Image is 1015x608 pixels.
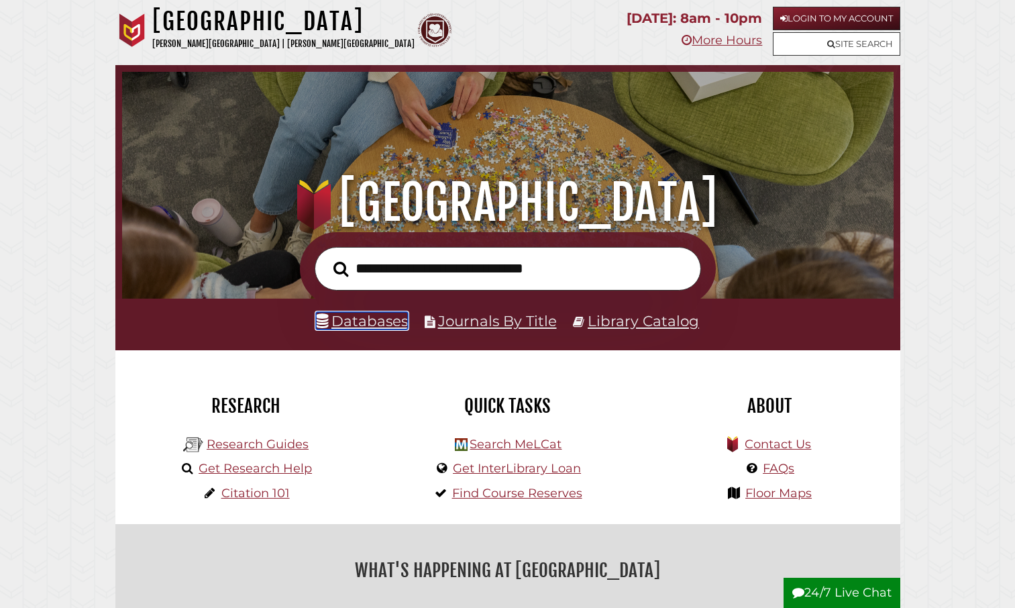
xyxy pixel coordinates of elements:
[418,13,451,47] img: Calvin Theological Seminary
[763,461,794,476] a: FAQs
[452,486,582,501] a: Find Course Reserves
[455,438,468,451] img: Hekman Library Logo
[453,461,581,476] a: Get InterLibrary Loan
[137,173,878,232] h1: [GEOGRAPHIC_DATA]
[152,36,415,52] p: [PERSON_NAME][GEOGRAPHIC_DATA] | [PERSON_NAME][GEOGRAPHIC_DATA]
[207,437,309,452] a: Research Guides
[588,312,699,330] a: Library Catalog
[387,395,629,417] h2: Quick Tasks
[773,32,900,56] a: Site Search
[152,7,415,36] h1: [GEOGRAPHIC_DATA]
[745,437,811,452] a: Contact Us
[649,395,890,417] h2: About
[125,555,890,586] h2: What's Happening at [GEOGRAPHIC_DATA]
[199,461,312,476] a: Get Research Help
[438,312,557,330] a: Journals By Title
[333,260,348,276] i: Search
[627,7,762,30] p: [DATE]: 8am - 10pm
[183,435,203,455] img: Hekman Library Logo
[316,312,408,330] a: Databases
[470,437,562,452] a: Search MeLCat
[221,486,290,501] a: Citation 101
[773,7,900,30] a: Login to My Account
[745,486,812,501] a: Floor Maps
[125,395,367,417] h2: Research
[327,258,355,281] button: Search
[682,33,762,48] a: More Hours
[115,13,149,47] img: Calvin University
